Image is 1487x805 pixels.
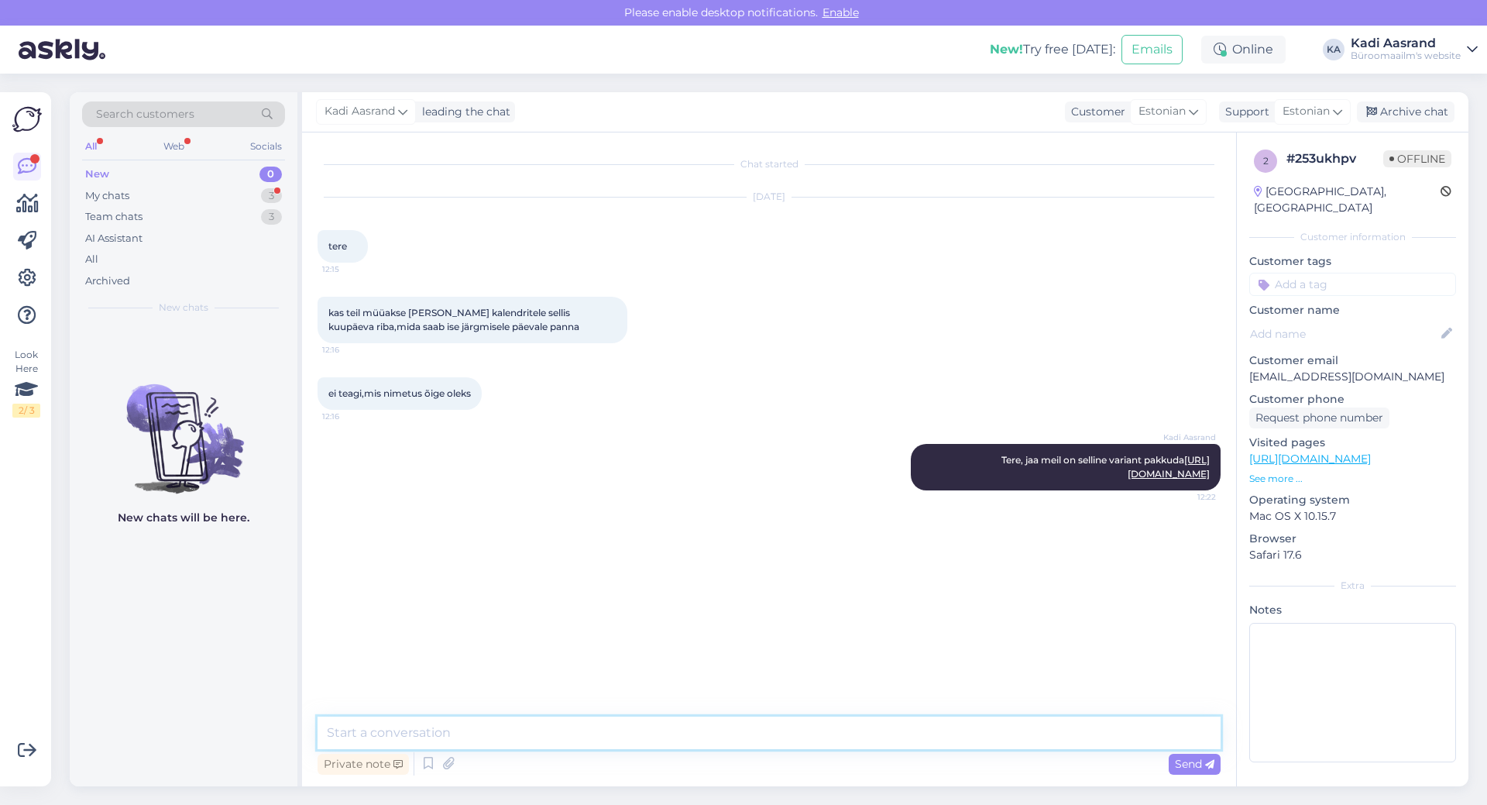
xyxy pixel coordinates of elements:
[1249,253,1456,270] p: Customer tags
[318,754,409,775] div: Private note
[990,42,1023,57] b: New!
[1250,325,1438,342] input: Add name
[1249,472,1456,486] p: See more ...
[1249,408,1389,428] div: Request phone number
[1249,531,1456,547] p: Browser
[328,307,579,332] span: kas teil müüakse [PERSON_NAME] kalendritele sellis kuupäeva riba,mida saab ise järgmisele päevale...
[85,167,109,182] div: New
[1249,452,1371,466] a: [URL][DOMAIN_NAME]
[247,136,285,157] div: Socials
[85,231,143,246] div: AI Assistant
[1138,103,1186,120] span: Estonian
[261,209,282,225] div: 3
[1351,37,1461,50] div: Kadi Aasrand
[1249,602,1456,618] p: Notes
[1249,492,1456,508] p: Operating system
[318,190,1221,204] div: [DATE]
[1249,273,1456,296] input: Add a tag
[1158,491,1216,503] span: 12:22
[328,387,471,399] span: ei teagi,mis nimetus õige oleks
[1219,104,1269,120] div: Support
[1286,150,1383,168] div: # 253ukhpv
[1283,103,1330,120] span: Estonian
[85,273,130,289] div: Archived
[259,167,282,182] div: 0
[1357,101,1454,122] div: Archive chat
[70,356,297,496] img: No chats
[1351,50,1461,62] div: Büroomaailm's website
[1249,508,1456,525] p: Mac OS X 10.15.7
[12,105,42,134] img: Askly Logo
[159,301,208,315] span: New chats
[818,5,864,19] span: Enable
[328,240,347,252] span: tere
[261,188,282,204] div: 3
[85,209,143,225] div: Team chats
[1249,391,1456,408] p: Customer phone
[1249,302,1456,318] p: Customer name
[1158,432,1216,443] span: Kadi Aasrand
[160,136,187,157] div: Web
[1254,184,1441,216] div: [GEOGRAPHIC_DATA], [GEOGRAPHIC_DATA]
[1249,353,1456,369] p: Customer email
[12,404,40,418] div: 2 / 3
[1249,435,1456,451] p: Visited pages
[1065,104,1125,120] div: Customer
[1121,35,1183,64] button: Emails
[85,252,98,267] div: All
[85,188,129,204] div: My chats
[1249,547,1456,563] p: Safari 17.6
[1001,454,1210,480] span: Tere, jaa meil on selline variant pakkuda
[1249,230,1456,244] div: Customer information
[1201,36,1286,64] div: Online
[12,348,40,418] div: Look Here
[416,104,510,120] div: leading the chat
[96,106,194,122] span: Search customers
[1249,369,1456,385] p: [EMAIL_ADDRESS][DOMAIN_NAME]
[118,510,249,526] p: New chats will be here.
[322,344,380,356] span: 12:16
[1263,155,1269,167] span: 2
[322,263,380,275] span: 12:15
[82,136,100,157] div: All
[1323,39,1344,60] div: KA
[1383,150,1451,167] span: Offline
[1351,37,1478,62] a: Kadi AasrandBüroomaailm's website
[990,40,1115,59] div: Try free [DATE]:
[1249,579,1456,593] div: Extra
[318,157,1221,171] div: Chat started
[325,103,395,120] span: Kadi Aasrand
[1175,757,1214,771] span: Send
[322,411,380,422] span: 12:16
